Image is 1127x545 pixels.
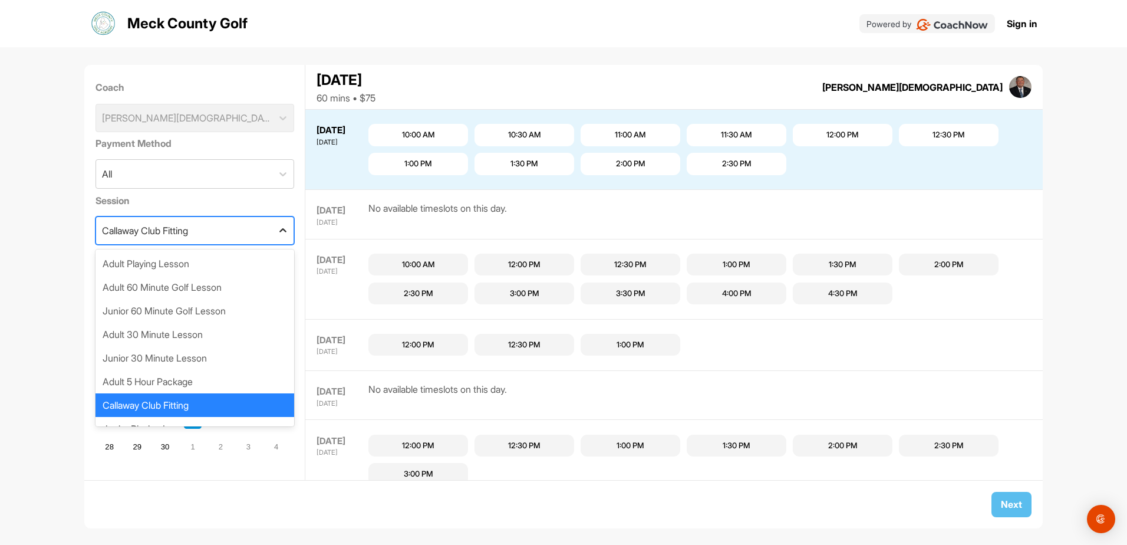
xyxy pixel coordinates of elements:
div: 10:00 AM [402,129,435,141]
div: Open Intercom Messenger [1087,505,1115,533]
div: Adult 30 Minute Lesson [95,323,294,346]
label: Session [95,193,294,208]
div: [DATE] [317,218,365,228]
div: 60 mins • $75 [317,91,375,105]
div: No available timeslots on this day. [368,201,507,228]
div: 11:30 AM [721,129,752,141]
div: Adult 5 Hour Package [95,370,294,393]
div: All [102,167,112,181]
div: 11:00 AM [615,129,646,141]
div: [DATE] [317,399,365,409]
div: [PERSON_NAME][DEMOGRAPHIC_DATA] [822,80,1003,94]
span: Next [1001,498,1022,510]
div: [DATE] [317,385,365,399]
div: [DATE] [317,204,365,218]
div: [DATE] [317,254,365,267]
div: [DATE] [317,448,365,458]
div: 12:00 PM [508,259,541,271]
div: Junior 60 Minute Golf Lesson [95,299,294,323]
div: 1:00 PM [404,158,432,170]
div: Junior 30 Minute Lesson [95,346,294,370]
div: 1:00 PM [617,440,644,452]
div: [DATE] [317,124,365,137]
div: [DATE] [317,435,365,448]
div: Callaway Club Fitting [102,224,188,238]
div: [DATE] [317,334,365,347]
div: Callaway Club Fitting [95,393,294,417]
div: [DATE] [317,70,375,91]
div: [DATE] [317,267,365,277]
div: 1:00 PM [617,339,644,351]
button: Next [991,492,1032,517]
div: [DATE] [317,137,365,147]
a: Sign in [1007,17,1037,31]
div: 2:00 PM [828,440,858,452]
div: Choose Sunday, September 28th, 2025 [101,438,118,456]
label: Payment Method [95,136,294,150]
div: Choose Friday, October 3rd, 2025 [240,438,258,456]
div: 2:30 PM [404,288,433,300]
p: Meck County Golf [127,13,248,34]
div: [DATE] [317,347,365,357]
div: 4:00 PM [722,288,752,300]
div: 12:30 PM [508,339,541,351]
div: 12:30 PM [614,259,647,271]
div: 1:30 PM [829,259,856,271]
div: Junior Playing Lesson [95,417,294,441]
div: Choose Monday, September 29th, 2025 [128,438,146,456]
div: Choose Thursday, October 2nd, 2025 [212,438,229,456]
div: 2:00 PM [934,259,964,271]
div: No available timeslots on this day. [368,382,507,409]
div: 2:30 PM [722,158,752,170]
div: 3:00 PM [404,468,433,480]
img: square_aa159f7e4bb146cb278356b85c699fcb.jpg [1009,76,1032,99]
div: Adult 60 Minute Golf Lesson [95,275,294,299]
div: 10:30 AM [508,129,541,141]
div: 1:00 PM [723,259,750,271]
div: 3:00 PM [510,288,539,300]
div: Choose Tuesday, September 30th, 2025 [156,438,174,456]
div: 1:30 PM [510,158,538,170]
div: Adult Playing Lesson [95,252,294,275]
div: 12:00 PM [402,440,434,452]
p: Powered by [866,18,911,30]
div: Choose Wednesday, October 1st, 2025 [184,438,202,456]
div: 12:30 PM [508,440,541,452]
div: 12:00 PM [402,339,434,351]
img: CoachNow [916,19,988,31]
div: 1:30 PM [723,440,750,452]
div: Choose Saturday, October 4th, 2025 [268,438,285,456]
img: logo [90,9,118,38]
div: 12:30 PM [932,129,965,141]
div: 3:30 PM [616,288,645,300]
label: Coach [95,80,294,94]
div: 2:00 PM [616,158,645,170]
div: 12:00 PM [826,129,859,141]
div: 10:00 AM [402,259,435,271]
div: 2:30 PM [934,440,964,452]
div: 4:30 PM [828,288,858,300]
